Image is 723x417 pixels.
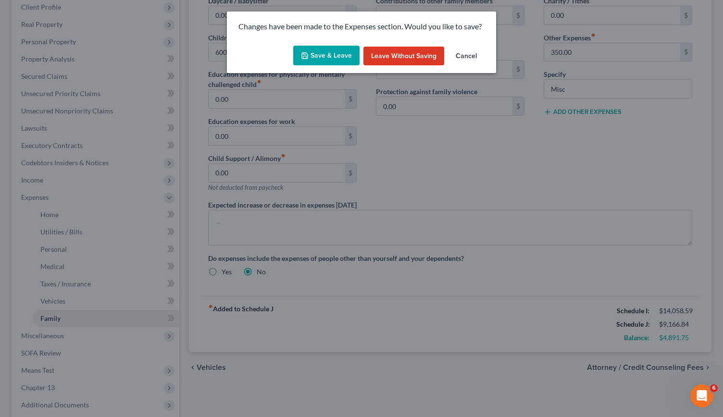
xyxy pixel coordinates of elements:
[238,21,485,32] p: Changes have been made to the Expenses section. Would you like to save?
[363,47,444,66] button: Leave without Saving
[710,384,718,392] span: 6
[293,46,360,66] button: Save & Leave
[448,47,485,66] button: Cancel
[690,384,713,407] iframe: Intercom live chat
